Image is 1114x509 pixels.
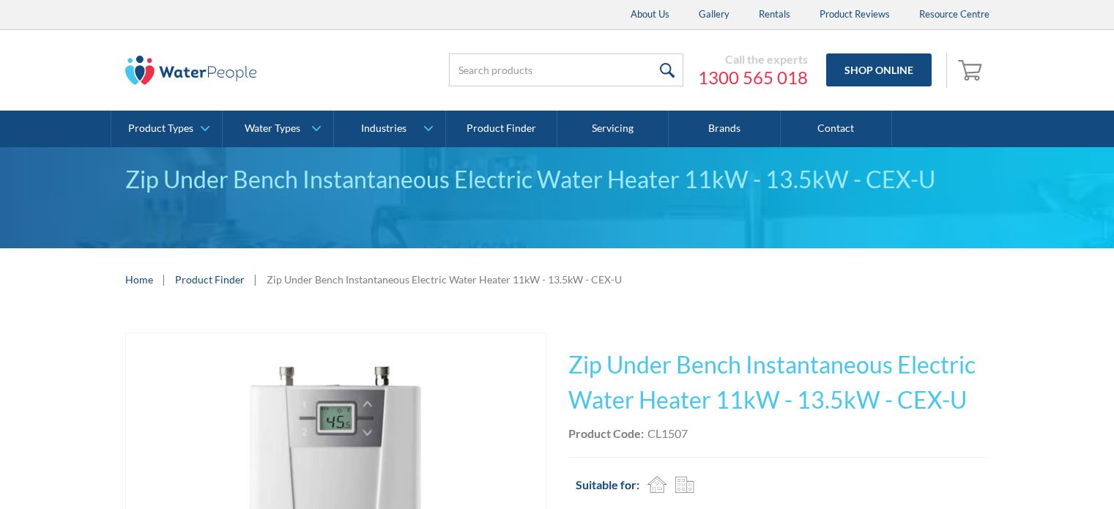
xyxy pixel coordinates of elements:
a: Contact [781,111,892,147]
a: Brands [669,111,780,147]
h2: Suitable for: [576,476,639,494]
a: Product Finder [175,272,245,287]
div: Water Types [245,122,300,135]
a: Product Finder [446,111,557,147]
div: CL1507 [647,425,688,442]
div: Product Types [128,122,193,135]
input: Search products [449,53,683,86]
h1: Zip Under Bench Instantaneous Electric Water Heater 11kW - 13.5kW - CEX-U [568,347,989,417]
div: Zip Under Bench Instantaneous Electric Water Heater 11kW - 13.5kW - CEX-U [125,162,989,197]
div: | [160,270,168,288]
strong: Product Code: [568,426,644,440]
img: The Water People [125,56,257,85]
img: shopping cart [958,58,986,81]
a: Industries [334,111,445,147]
a: Water Types [223,111,333,147]
a: Shop Online [826,53,932,86]
a: Product Types [111,111,222,147]
div: Industries [361,122,406,135]
a: Open cart [954,53,989,88]
div: Call the experts [698,52,808,67]
a: Servicing [557,111,669,147]
div: Zip Under Bench Instantaneous Electric Water Heater 11kW - 13.5kW - CEX-U [267,272,622,287]
div: | [252,270,259,288]
a: 1300 565 018 [698,67,808,89]
a: Home [125,272,153,287]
